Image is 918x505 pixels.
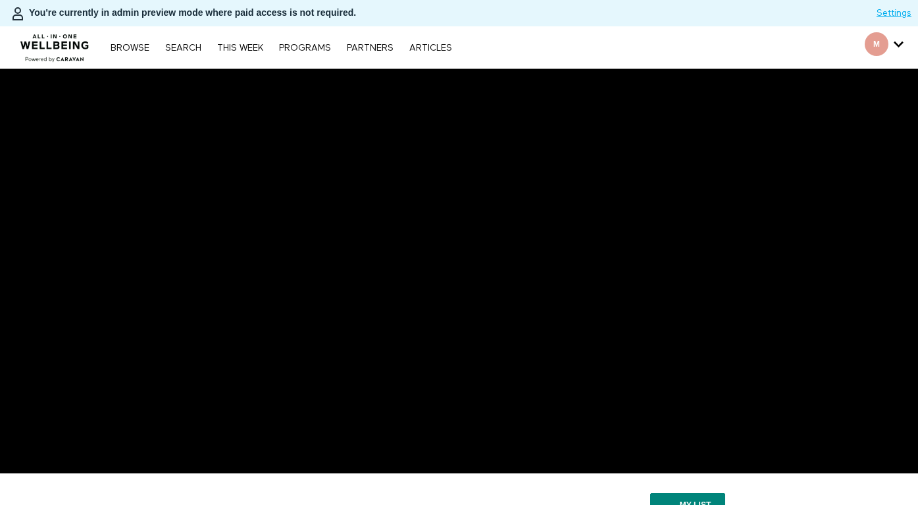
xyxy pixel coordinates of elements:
[10,6,26,22] img: person-bdfc0eaa9744423c596e6e1c01710c89950b1dff7c83b5d61d716cfd8139584f.svg
[403,43,459,53] a: ARTICLES
[104,43,156,53] a: Browse
[855,26,913,68] div: Secondary
[211,43,270,53] a: THIS WEEK
[15,24,95,64] img: CARAVAN
[159,43,208,53] a: Search
[104,41,458,54] nav: Primary
[877,7,911,20] a: Settings
[272,43,338,53] a: PROGRAMS
[340,43,400,53] a: PARTNERS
